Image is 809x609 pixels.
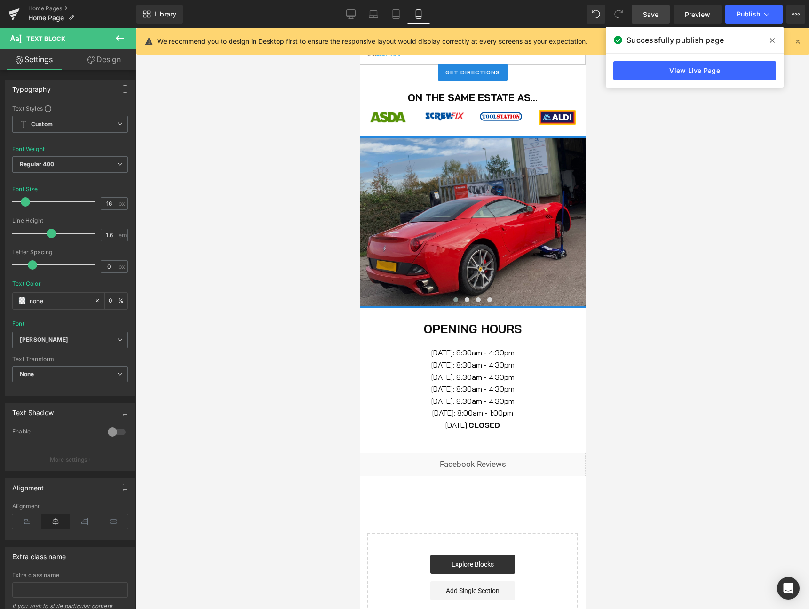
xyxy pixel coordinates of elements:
[31,120,53,128] b: Custom
[340,5,362,24] a: Desktop
[71,527,155,545] a: Explore Blocks
[20,370,34,377] b: None
[119,264,127,270] span: px
[12,321,24,327] div: Font
[627,34,724,46] span: Successfully publish page
[725,5,783,24] button: Publish
[70,49,138,70] a: Design
[609,5,628,24] button: Redo
[72,380,153,389] font: [DATE]: 8:00am - 1:00pm
[28,5,136,12] a: Home Pages
[12,249,128,256] div: Letter Spacing
[50,456,87,464] p: More settings
[154,10,176,18] span: Library
[105,293,127,309] div: %
[643,9,658,19] span: Save
[12,80,51,93] div: Typography
[20,160,55,168] b: Regular 400
[12,479,44,492] div: Alignment
[9,292,216,310] h1: OPENING HOURS
[407,5,430,24] a: Mobile
[685,9,710,19] span: Preview
[157,36,587,47] p: We recommend you to design in Desktop first to ensure the responsive layout would display correct...
[26,35,65,42] span: Text Block
[6,449,135,471] button: More settings
[109,392,140,401] strong: CLOSED
[136,5,183,24] a: New Library
[71,368,155,377] font: [DATE]: 8:30am - 4:30pm
[12,146,45,152] div: Font Weight
[71,553,155,572] a: Add Single Section
[71,332,155,341] font: [DATE]: 8:30am - 4:30pm
[71,320,155,329] span: [DATE]: 8:30am - 4:30pm
[30,296,90,306] input: Color
[20,336,68,344] i: [PERSON_NAME]
[674,5,722,24] a: Preview
[786,5,805,24] button: More
[28,14,64,22] span: Home Page
[71,344,155,353] font: [DATE]: 8:30am - 4:30pm
[23,579,203,586] p: or Drag & Drop elements from left sidebar
[737,10,760,18] span: Publish
[12,217,128,224] div: Line Height
[587,5,605,24] button: Undo
[119,232,127,238] span: em
[12,104,128,112] div: Text Styles
[119,200,127,207] span: px
[12,547,66,561] div: Extra class name
[86,392,140,401] font: [DATE]:
[71,356,155,365] font: [DATE]: 8:30am - 4:30pm
[613,61,776,80] a: View Live Page
[12,572,128,578] div: Extra class name
[86,40,140,48] span: GET DIRECTIONS
[362,5,385,24] a: Laptop
[12,403,54,417] div: Text Shadow
[12,280,41,287] div: Text Color
[777,577,800,600] div: Open Intercom Messenger
[385,5,407,24] a: Tablet
[12,503,128,510] div: Alignment
[12,428,98,438] div: Enable
[12,356,128,362] div: Text Transform
[78,36,147,53] a: GET DIRECTIONS
[12,186,38,192] div: Font Size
